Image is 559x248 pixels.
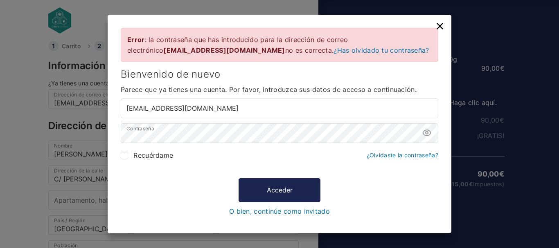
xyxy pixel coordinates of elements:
a: ¿Olvidaste la contraseña? [367,152,439,159]
h3: Bienvenido de nuevo [121,69,438,80]
a: O bien, continúe como invitado [229,208,330,215]
a: ¿Has olvidado tu contraseña? [334,46,429,54]
button: Acceder [239,179,320,202]
span: Parece que ya tienes una cuenta. Por favor, introduzca sus datos de acceso a continuación. [121,86,438,93]
div: : la contraseña que has introducido para la dirección de correo electrónico no es correcta. [127,34,432,56]
strong: Error [127,36,145,44]
span: Recuérdame [133,151,173,159]
input: Nombre de usuario o correo electrónico [121,98,438,118]
input: Recuérdame [121,152,128,159]
strong: [EMAIL_ADDRESS][DOMAIN_NAME] [163,46,285,54]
